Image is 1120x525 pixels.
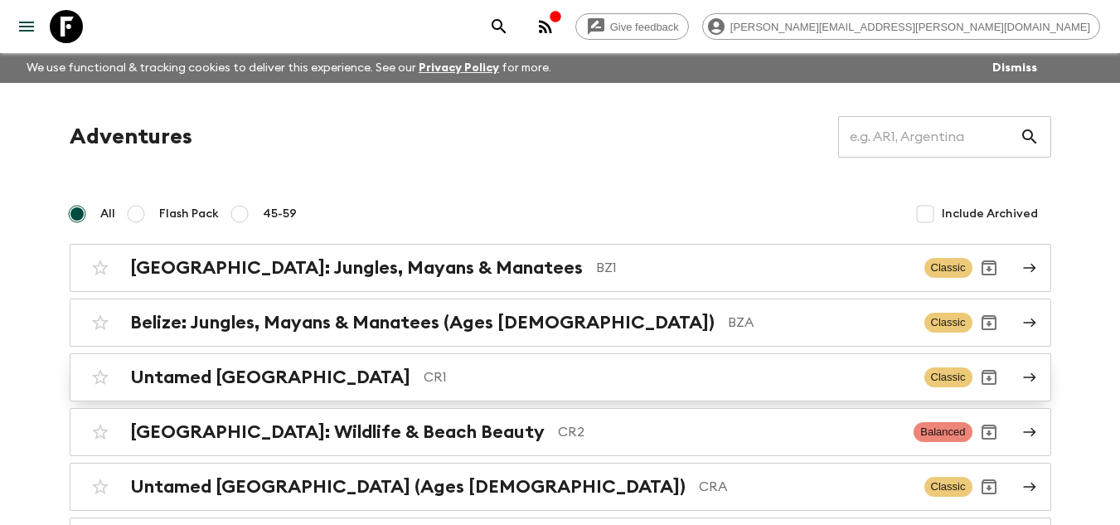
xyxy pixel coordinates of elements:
[100,206,115,222] span: All
[972,470,1006,503] button: Archive
[914,422,972,442] span: Balanced
[972,251,1006,284] button: Archive
[70,353,1051,401] a: Untamed [GEOGRAPHIC_DATA]CR1ClassicArchive
[70,299,1051,347] a: Belize: Jungles, Mayans & Manatees (Ages [DEMOGRAPHIC_DATA])BZAClassicArchive
[10,10,43,43] button: menu
[924,313,972,333] span: Classic
[988,56,1041,80] button: Dismiss
[728,313,911,333] p: BZA
[70,408,1051,456] a: [GEOGRAPHIC_DATA]: Wildlife & Beach BeautyCR2BalancedArchive
[130,421,545,443] h2: [GEOGRAPHIC_DATA]: Wildlife & Beach Beauty
[70,244,1051,292] a: [GEOGRAPHIC_DATA]: Jungles, Mayans & ManateesBZ1ClassicArchive
[482,10,516,43] button: search adventures
[601,21,688,33] span: Give feedback
[130,257,583,279] h2: [GEOGRAPHIC_DATA]: Jungles, Mayans & Manatees
[20,53,558,83] p: We use functional & tracking cookies to deliver this experience. See our for more.
[130,367,410,388] h2: Untamed [GEOGRAPHIC_DATA]
[702,13,1100,40] div: [PERSON_NAME][EMAIL_ADDRESS][PERSON_NAME][DOMAIN_NAME]
[838,114,1020,160] input: e.g. AR1, Argentina
[924,477,972,497] span: Classic
[558,422,901,442] p: CR2
[972,306,1006,339] button: Archive
[70,463,1051,511] a: Untamed [GEOGRAPHIC_DATA] (Ages [DEMOGRAPHIC_DATA])CRAClassicArchive
[159,206,219,222] span: Flash Pack
[699,477,911,497] p: CRA
[972,361,1006,394] button: Archive
[263,206,297,222] span: 45-59
[596,258,911,278] p: BZ1
[575,13,689,40] a: Give feedback
[942,206,1038,222] span: Include Archived
[924,367,972,387] span: Classic
[924,258,972,278] span: Classic
[972,416,1006,449] button: Archive
[130,312,715,333] h2: Belize: Jungles, Mayans & Manatees (Ages [DEMOGRAPHIC_DATA])
[419,62,499,74] a: Privacy Policy
[721,21,1099,33] span: [PERSON_NAME][EMAIL_ADDRESS][PERSON_NAME][DOMAIN_NAME]
[130,476,686,498] h2: Untamed [GEOGRAPHIC_DATA] (Ages [DEMOGRAPHIC_DATA])
[424,367,911,387] p: CR1
[70,120,192,153] h1: Adventures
